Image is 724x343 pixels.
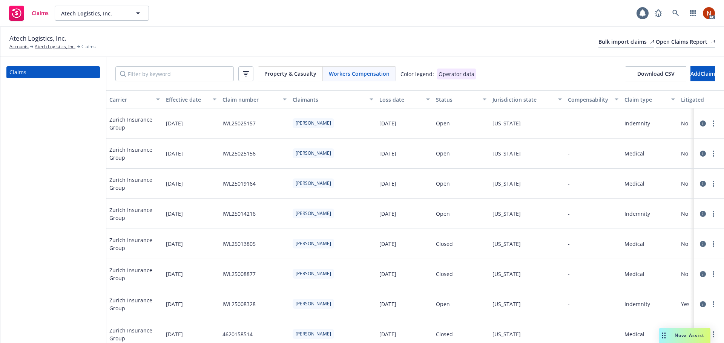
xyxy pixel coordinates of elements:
div: [US_STATE] [492,240,521,248]
a: Accounts [9,43,29,50]
span: Atech Logistics, Inc. [9,34,66,43]
span: [DATE] [166,180,183,188]
div: [US_STATE] [492,270,521,278]
div: Indemnity [624,300,650,308]
div: No [681,180,688,188]
div: Loss date [379,96,422,104]
div: Litigated [681,96,723,104]
div: Medical [624,149,644,157]
div: Open [436,119,450,127]
div: - [568,180,570,188]
span: Workers Compensation [329,70,390,78]
div: Claim number [222,96,278,104]
a: more [709,149,718,158]
div: IWL25025157 [222,119,256,127]
div: Open [436,180,450,188]
span: Property & Casualty [264,70,316,78]
span: Zurich Insurance Group [109,116,160,131]
div: IWL25019164 [222,180,256,188]
div: Claimants [293,96,365,104]
span: [DATE] [166,210,183,218]
div: IWL25013805 [222,240,256,248]
div: Claims [9,66,26,78]
div: Medical [624,330,644,338]
div: Open [436,149,450,157]
span: [PERSON_NAME] [296,180,331,187]
img: photo [703,7,715,19]
span: Zurich Insurance Group [109,146,160,162]
div: - [568,300,570,308]
span: [DATE] [166,330,183,338]
div: [US_STATE] [492,119,521,127]
a: more [709,239,718,248]
div: Carrier [109,96,152,104]
div: No [681,210,688,218]
a: Switch app [686,6,701,21]
span: [PERSON_NAME] [296,120,331,127]
span: [PERSON_NAME] [296,150,331,157]
span: Download CSV [637,70,675,77]
span: [DATE] [166,119,183,127]
button: Compensability [565,90,621,108]
div: Open Claims Report [656,36,715,47]
div: 4620158514 [222,330,253,338]
button: Nova Assist [659,328,710,343]
span: Atech Logistics, Inc. [61,9,126,17]
a: more [709,270,718,279]
div: Jurisdiction state [492,96,554,104]
div: Effective date [166,96,208,104]
button: Loss date [376,90,433,108]
a: Atech Logistics, Inc. [35,43,75,50]
div: Color legend: [400,70,434,78]
button: Atech Logistics, Inc. [55,6,149,21]
button: AddClaim [690,66,715,81]
span: Zurich Insurance Group [109,266,160,282]
span: Zurich Insurance Group [109,236,160,252]
span: [DATE] [166,149,183,157]
span: [PERSON_NAME] [296,240,331,247]
div: Medical [624,180,644,188]
span: Add Claim [690,70,715,77]
div: [DATE] [379,180,396,188]
a: more [709,119,718,128]
button: Claim type [621,90,678,108]
div: - [568,240,570,248]
div: Operator data [437,69,476,79]
div: IWL25008328 [222,300,256,308]
span: [DATE] [166,270,183,278]
button: Jurisdiction state [489,90,565,108]
div: Open [436,210,450,218]
a: Open Claims Report [656,36,715,48]
span: [PERSON_NAME] [296,210,331,217]
span: [DATE] [166,300,183,308]
span: [PERSON_NAME] [296,270,331,277]
div: Status [436,96,478,104]
span: Claims [81,43,96,50]
div: - [568,149,570,157]
span: [PERSON_NAME] [296,300,331,307]
button: Effective date [163,90,219,108]
div: [DATE] [379,330,396,338]
div: Indemnity [624,210,650,218]
div: No [681,149,688,157]
div: - [568,330,570,338]
div: IWL25008877 [222,270,256,278]
a: more [709,300,718,309]
a: more [709,179,718,188]
a: more [709,209,718,218]
a: more [709,330,718,339]
div: No [681,240,688,248]
div: Medical [624,270,644,278]
div: Medical [624,240,644,248]
div: [US_STATE] [492,300,521,308]
div: [DATE] [379,119,396,127]
div: [DATE] [379,300,396,308]
span: Zurich Insurance Group [109,326,160,342]
div: [DATE] [379,149,396,157]
div: [US_STATE] [492,210,521,218]
a: Search [668,6,683,21]
span: Zurich Insurance Group [109,176,160,192]
div: Indemnity [624,119,650,127]
span: Download CSV [626,66,686,81]
span: Zurich Insurance Group [109,206,160,222]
